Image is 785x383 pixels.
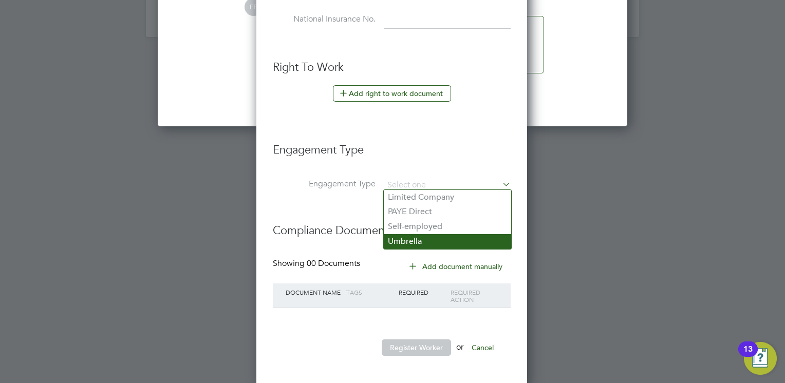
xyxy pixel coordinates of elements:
li: Self-employed [384,219,511,234]
h3: Engagement Type [273,132,511,158]
div: Document Name [283,283,344,301]
input: Select one [384,178,511,193]
label: Engagement Type [273,179,376,189]
li: Umbrella [384,234,511,249]
li: PAYE Direct [384,204,511,219]
button: Open Resource Center, 13 new notifications [744,342,777,375]
button: Register Worker [382,339,451,356]
button: Add right to work document [333,85,451,102]
div: Required [396,283,448,301]
li: Limited Company [384,190,511,205]
label: National Insurance No. [273,14,376,25]
button: Cancel [463,339,502,356]
h3: Right To Work [273,60,511,75]
li: or [273,339,511,366]
span: 00 Documents [307,258,360,269]
div: 13 [743,349,753,362]
button: Add document manually [402,258,511,275]
div: Required Action [448,283,500,308]
h3: Compliance Documents [273,213,511,238]
div: Tags [344,283,396,301]
div: Showing [273,258,362,269]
